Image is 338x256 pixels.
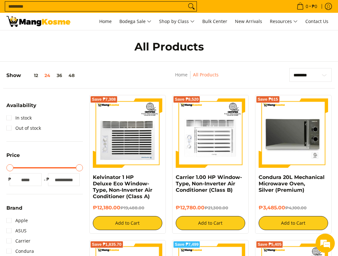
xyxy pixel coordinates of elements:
[37,81,88,145] span: We're online!
[65,73,78,78] button: 48
[99,18,112,24] span: Home
[259,205,328,211] h6: ₱3,485.00
[235,18,262,24] span: New Arrivals
[205,205,228,210] del: ₱21,300.00
[116,13,155,30] a: Bodega Sale
[176,98,245,168] img: Carrier 1.00 HP Window-Type, Non-Inverter Air Conditioner (Class B)
[62,40,277,53] h1: All Products
[96,13,115,30] a: Home
[6,215,28,226] a: Apple
[311,4,318,9] span: ₱0
[41,73,53,78] button: 24
[45,176,51,182] span: ₱
[6,72,78,79] h5: Show
[6,16,70,27] img: All Products - Home Appliances Warehouse Sale l Mang Kosme
[6,113,32,123] a: In stock
[6,226,27,236] a: ASUS
[259,174,325,193] a: Condura 20L Mechanical Microwave Oven, Silver (Premium)
[285,205,307,210] del: ₱4,100.00
[295,3,319,10] span: •
[6,153,20,163] summary: Open
[105,3,120,19] div: Minimize live chat window
[186,2,197,11] button: Search
[305,4,309,9] span: 0
[6,176,13,182] span: ₱
[6,123,41,133] a: Out of stock
[176,174,242,193] a: Carrier 1.00 HP Window-Type, Non-Inverter Air Conditioner (Class B)
[159,18,195,26] span: Shop by Class
[6,206,22,211] span: Brand
[93,216,162,230] button: Add to Cart
[120,205,144,210] del: ₱19,488.00
[199,13,230,30] a: Bulk Center
[259,216,328,230] button: Add to Cart
[156,13,198,30] a: Shop by Class
[93,98,162,168] img: Kelvinator 1 HP Deluxe Eco Window-Type, Non-Inverter Air Conditioner (Class A)
[119,18,151,26] span: Bodega Sale
[33,36,108,44] div: Chat with us now
[93,174,152,199] a: Kelvinator 1 HP Deluxe Eco Window-Type, Non-Inverter Air Conditioner (Class A)
[176,216,245,230] button: Add to Cart
[202,18,227,24] span: Bulk Center
[259,98,328,168] img: Condura 20L Mechanical Microwave Oven, Silver (Premium)
[6,103,36,113] summary: Open
[232,13,265,30] a: New Arrivals
[175,72,188,78] a: Home
[92,243,122,246] span: Save ₱1,835.70
[305,18,328,24] span: Contact Us
[93,205,162,211] h6: ₱12,180.00
[193,72,219,78] a: All Products
[302,13,332,30] a: Contact Us
[53,73,65,78] button: 36
[21,73,41,78] button: 12
[6,103,36,108] span: Availability
[270,18,298,26] span: Resources
[175,97,199,101] span: Save ₱8,520
[3,175,122,197] textarea: Type your message and hit 'Enter'
[6,153,20,158] span: Price
[176,205,245,211] h6: ₱12,780.00
[175,243,199,246] span: Save ₱7,499
[143,71,251,85] nav: Breadcrumbs
[6,236,30,246] a: Carrier
[258,243,282,246] span: Save ₱5,405
[267,13,301,30] a: Resources
[92,97,116,101] span: Save ₱7,308
[258,97,278,101] span: Save ₱615
[6,206,22,215] summary: Open
[77,13,332,30] nav: Main Menu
